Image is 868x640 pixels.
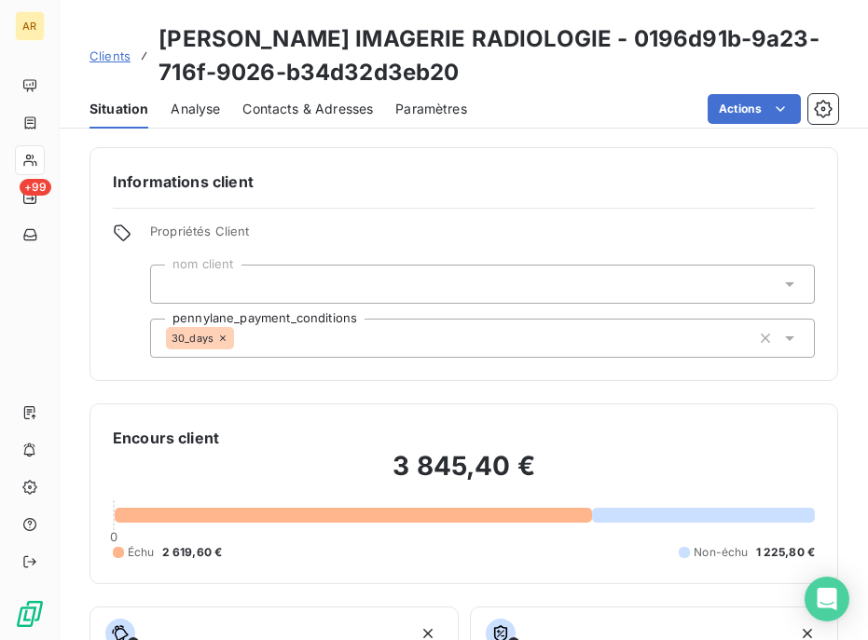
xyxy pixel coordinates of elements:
span: Analyse [171,100,220,118]
span: Contacts & Adresses [242,100,373,118]
img: Logo LeanPay [15,599,45,629]
button: Actions [708,94,801,124]
h6: Encours client [113,427,219,449]
a: Clients [90,47,131,65]
div: Open Intercom Messenger [805,577,849,621]
span: 2 619,60 € [162,544,223,561]
span: 0 [110,529,117,544]
span: Paramètres [395,100,467,118]
span: Situation [90,100,148,118]
span: Propriétés Client [150,224,815,250]
input: Ajouter une valeur [234,330,249,347]
span: 30_days [172,333,214,344]
span: 1 225,80 € [756,544,816,561]
span: Échu [128,544,155,561]
div: AR [15,11,45,41]
h2: 3 845,40 € [113,449,815,501]
h3: [PERSON_NAME] IMAGERIE RADIOLOGIE - 0196d91b-9a23-716f-9026-b34d32d3eb20 [158,22,838,89]
span: +99 [20,179,51,196]
span: Non-échu [694,544,748,561]
span: Clients [90,48,131,63]
h6: Informations client [113,170,815,193]
input: Ajouter une valeur [166,276,181,293]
